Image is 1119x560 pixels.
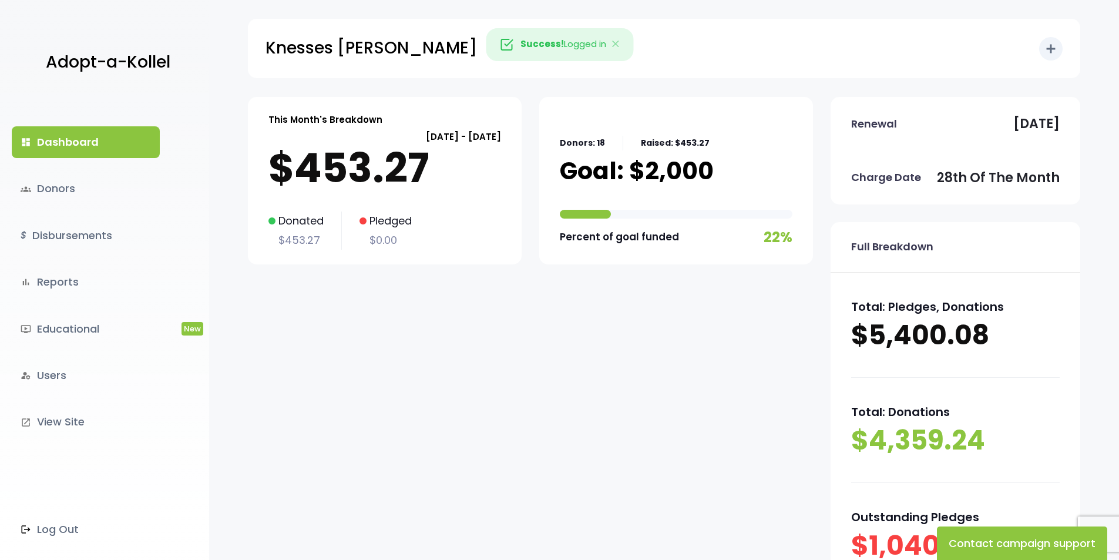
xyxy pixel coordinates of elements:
p: [DATE] - [DATE] [268,129,501,145]
p: Adopt-a-Kollel [46,48,170,77]
p: Charge Date [851,168,921,187]
p: $4,359.24 [851,422,1060,459]
p: Pledged [359,212,412,230]
p: Total: Pledges, Donations [851,296,1060,317]
p: Knesses [PERSON_NAME] [266,33,477,63]
a: groupsDonors [12,173,160,204]
i: add [1044,42,1058,56]
button: Close [599,29,633,61]
span: groups [21,184,31,195]
p: Raised: $453.27 [641,136,710,150]
p: 22% [764,224,792,250]
p: Outstanding Pledges [851,507,1060,528]
p: This Month's Breakdown [268,112,382,128]
p: $453.27 [268,231,324,250]
a: Visit Site [483,37,529,60]
p: Total: Donations [851,401,1060,422]
i: $ [21,227,26,244]
i: dashboard [21,137,31,147]
p: 28th of the month [937,166,1060,190]
div: Logged in [486,28,633,61]
strong: Success! [520,38,564,50]
i: manage_accounts [21,370,31,381]
span: New [182,322,203,336]
a: $Disbursements [12,220,160,252]
p: Donors: 18 [560,136,605,150]
button: Contact campaign support [937,527,1107,560]
button: add [1039,37,1063,61]
a: dashboardDashboard [12,126,160,158]
i: ondemand_video [21,324,31,334]
p: Renewal [851,115,897,133]
p: $453.27 [268,145,501,192]
a: launchView Site [12,406,160,438]
p: Percent of goal funded [560,228,679,246]
p: Donated [268,212,324,230]
a: bar_chartReports [12,266,160,298]
p: Full Breakdown [851,237,933,256]
i: bar_chart [21,277,31,287]
p: [DATE] [1013,112,1060,136]
i: launch [21,417,31,428]
a: manage_accountsUsers [12,360,160,391]
p: $5,400.08 [851,317,1060,354]
p: $0.00 [359,231,412,250]
p: Goal: $2,000 [560,156,714,186]
a: Adopt-a-Kollel [40,34,170,91]
a: ondemand_videoEducationalNew [12,313,160,345]
a: Log Out [12,514,160,545]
